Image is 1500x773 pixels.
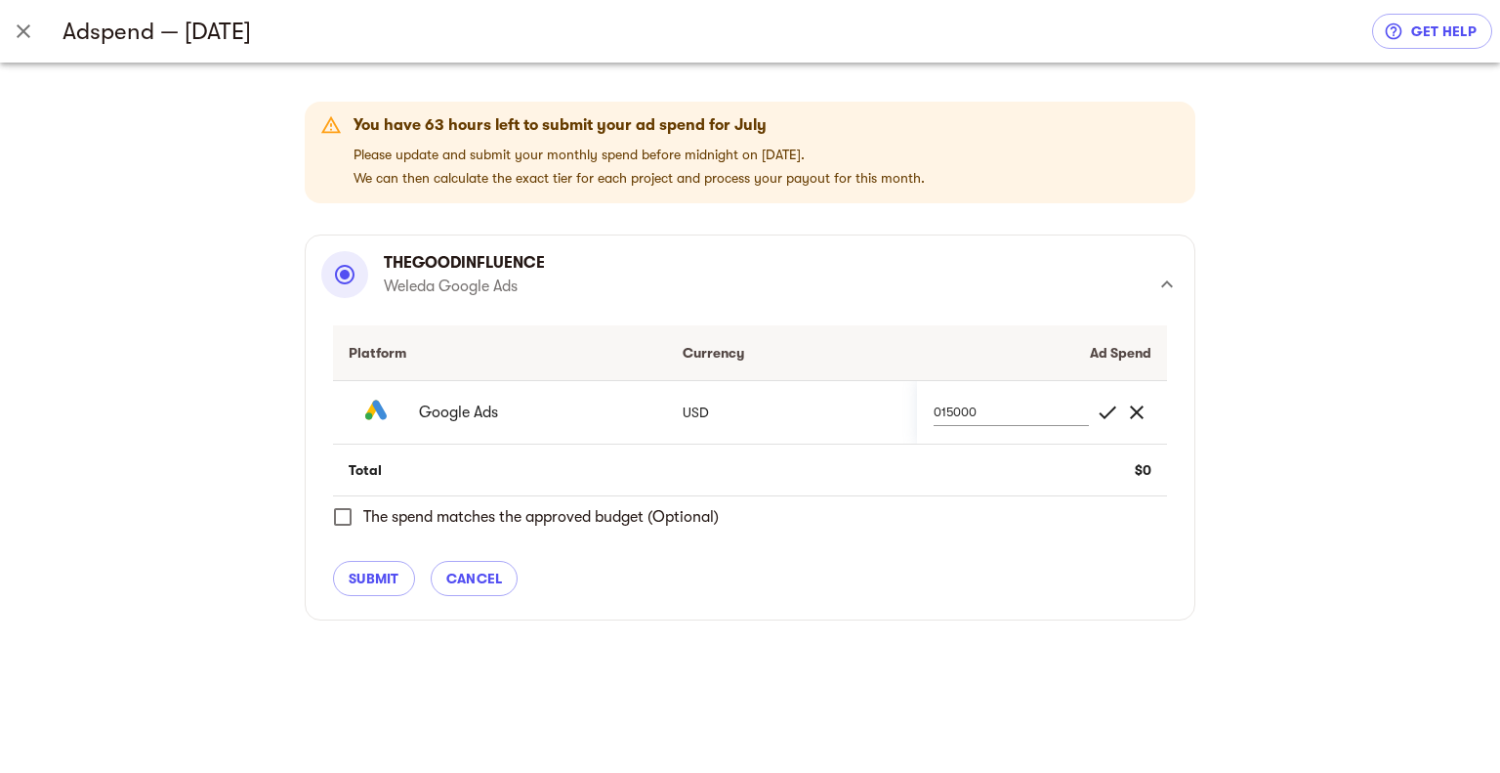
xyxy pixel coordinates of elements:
div: Platform [349,341,651,365]
a: get help [1372,14,1492,49]
p: Weleda Google Ads [384,275,545,298]
p: thegoodinfluence [384,251,545,275]
div: Ad Spend [933,341,1151,365]
td: USD [667,380,917,444]
button: Cancel [1122,398,1151,427]
div: You have 63 hours left to submit your ad spend for July [354,113,925,137]
div: thegoodinfluenceWeleda Google Ads [321,251,1179,318]
span: submit [349,567,399,590]
td: Total [333,445,667,496]
td: $0 [917,445,1167,496]
button: Save [1093,398,1122,427]
span: check [1096,401,1119,424]
span: cancel [446,567,503,590]
span: clear [1125,401,1148,424]
span: The spend matches the approved budget (Optional) [363,505,719,529]
h5: Adspend — [DATE] [62,16,1372,47]
input: Ad Spend [934,398,1089,425]
div: Currency [683,341,901,365]
span: Google Ads [419,401,636,424]
iframe: Chat Widget [1402,679,1500,773]
span: get help [1388,20,1477,43]
button: cancel [431,561,519,596]
div: Please update and submit your monthly spend before midnight on [DATE]. We can then calculate the ... [354,107,925,197]
button: submit [333,561,415,596]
